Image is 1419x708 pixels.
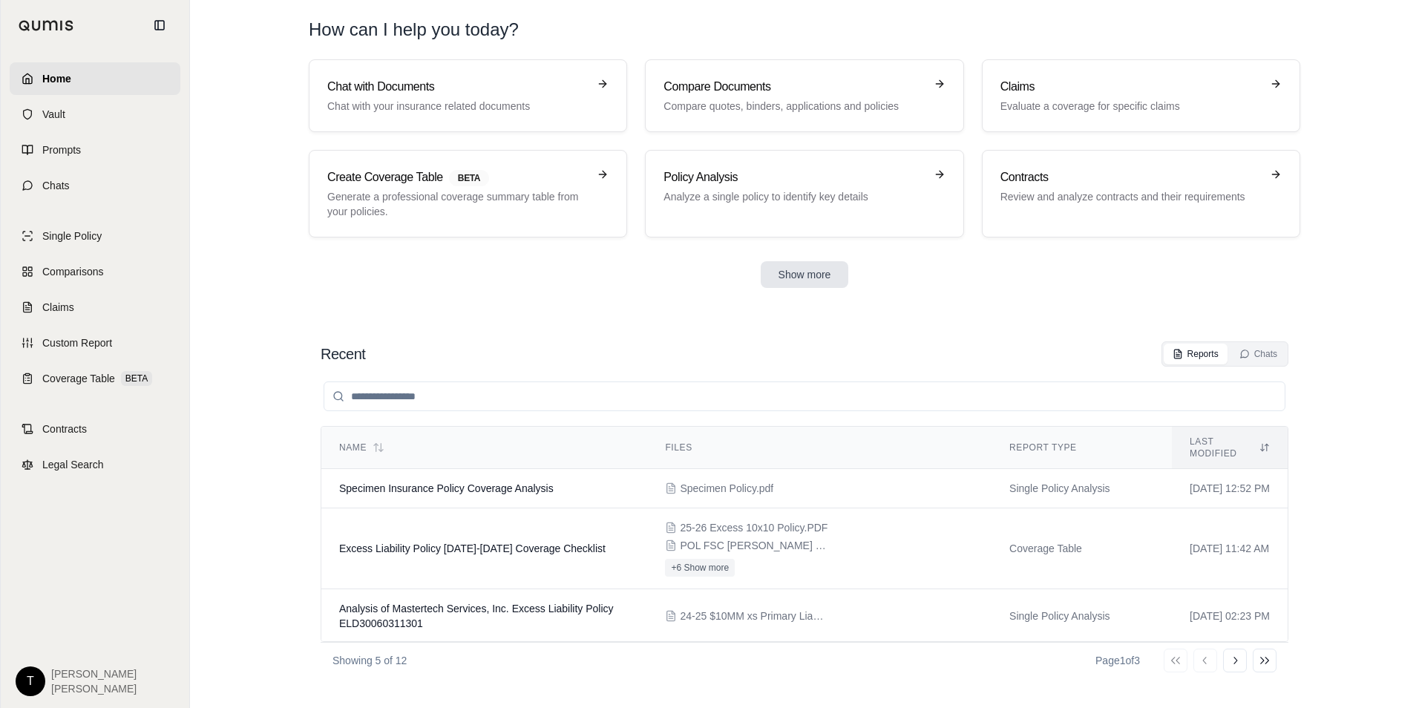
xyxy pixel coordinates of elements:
[42,142,81,157] span: Prompts
[42,335,112,350] span: Custom Report
[10,98,180,131] a: Vault
[42,229,102,243] span: Single Policy
[339,543,606,554] span: Excess Liability Policy 2025-2026 Coverage Checklist
[321,344,365,364] h2: Recent
[1239,348,1277,360] div: Chats
[19,20,74,31] img: Qumis Logo
[1172,469,1288,508] td: [DATE] 12:52 PM
[1164,344,1228,364] button: Reports
[1172,589,1288,643] td: [DATE] 02:23 PM
[1000,99,1261,114] p: Evaluate a coverage for specific claims
[10,413,180,445] a: Contracts
[327,78,588,96] h3: Chat with Documents
[42,300,74,315] span: Claims
[42,178,70,193] span: Chats
[42,264,103,279] span: Comparisons
[992,508,1172,589] td: Coverage Table
[10,291,180,324] a: Claims
[680,538,828,553] span: POL FSC Prof REN (CRC).PDF
[663,78,924,96] h3: Compare Documents
[665,559,735,577] button: +6 Show more
[309,150,627,237] a: Create Coverage TableBETAGenerate a professional coverage summary table from your policies.
[663,99,924,114] p: Compare quotes, binders, applications and policies
[663,189,924,204] p: Analyze a single policy to identify key details
[339,442,629,453] div: Name
[10,169,180,202] a: Chats
[51,681,137,696] span: [PERSON_NAME]
[645,59,963,132] a: Compare DocumentsCompare quotes, binders, applications and policies
[982,59,1300,132] a: ClaimsEvaluate a coverage for specific claims
[16,666,45,696] div: T
[1190,436,1270,459] div: Last modified
[992,589,1172,643] td: Single Policy Analysis
[1000,168,1261,186] h3: Contracts
[332,653,407,668] p: Showing 5 of 12
[1095,653,1140,668] div: Page 1 of 3
[327,99,588,114] p: Chat with your insurance related documents
[680,520,828,535] span: 25-26 Excess 10x10 Policy.PDF
[10,62,180,95] a: Home
[339,603,614,629] span: Analysis of Mastertech Services, Inc. Excess Liability Policy ELD30060311301
[992,427,1172,469] th: Report Type
[680,481,773,496] span: Specimen Policy.pdf
[10,362,180,395] a: Coverage TableBETA
[10,448,180,481] a: Legal Search
[42,107,65,122] span: Vault
[327,168,588,186] h3: Create Coverage Table
[51,666,137,681] span: [PERSON_NAME]
[10,220,180,252] a: Single Policy
[10,255,180,288] a: Comparisons
[339,482,554,494] span: Specimen Insurance Policy Coverage Analysis
[1000,189,1261,204] p: Review and analyze contracts and their requirements
[148,13,171,37] button: Collapse sidebar
[309,18,519,42] h1: How can I help you today?
[10,134,180,166] a: Prompts
[761,261,849,288] button: Show more
[327,189,588,219] p: Generate a professional coverage summary table from your policies.
[121,371,152,386] span: BETA
[309,59,627,132] a: Chat with DocumentsChat with your insurance related documents
[1000,78,1261,96] h3: Claims
[1172,508,1288,589] td: [DATE] 11:42 AM
[42,457,104,472] span: Legal Search
[42,71,71,86] span: Home
[645,150,963,237] a: Policy AnalysisAnalyze a single policy to identify key details
[42,371,115,386] span: Coverage Table
[1173,348,1219,360] div: Reports
[680,609,828,623] span: 24-25 $10MM xs Primary Liability Policy.pdf
[10,327,180,359] a: Custom Report
[982,150,1300,237] a: ContractsReview and analyze contracts and their requirements
[1230,344,1286,364] button: Chats
[647,427,992,469] th: Files
[992,469,1172,508] td: Single Policy Analysis
[42,422,87,436] span: Contracts
[663,168,924,186] h3: Policy Analysis
[449,170,489,186] span: BETA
